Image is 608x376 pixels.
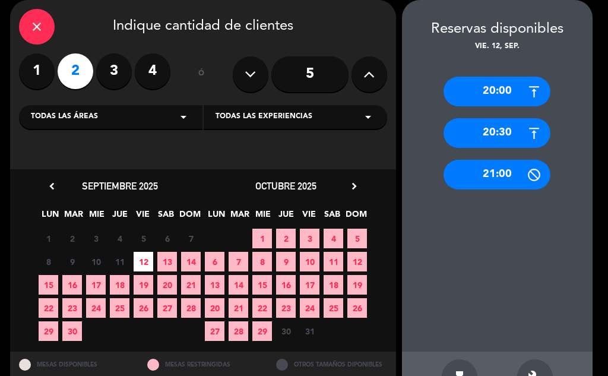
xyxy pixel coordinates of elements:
span: 17 [86,275,106,295]
span: SAB [322,207,342,227]
span: 23 [62,298,82,318]
span: 30 [276,321,296,341]
span: 4 [110,229,129,248]
span: LUN [40,207,60,227]
span: Todas las experiencias [216,111,312,123]
span: SAB [156,207,176,227]
i: arrow_drop_down [361,110,375,124]
span: 11 [110,252,129,271]
span: 12 [134,252,153,271]
span: 21 [229,298,248,318]
span: 10 [86,252,106,271]
span: 15 [39,275,58,295]
span: MIE [87,207,106,227]
span: 4 [324,229,343,248]
span: 2 [276,229,296,248]
span: 14 [181,252,201,271]
span: 8 [252,252,272,271]
span: MAR [64,207,83,227]
span: 13 [205,275,224,295]
span: septiembre 2025 [82,180,158,192]
i: close [30,20,44,34]
span: JUE [276,207,296,227]
span: 13 [157,252,177,271]
span: 27 [157,298,177,318]
div: Reservas disponibles [402,18,593,41]
span: 30 [62,321,82,341]
span: 24 [300,298,319,318]
span: 25 [110,298,129,318]
div: 21:00 [444,160,550,189]
span: DOM [179,207,199,227]
span: 1 [252,229,272,248]
span: 18 [324,275,343,295]
span: 5 [347,229,367,248]
span: 9 [276,252,296,271]
span: 19 [134,275,153,295]
span: octubre 2025 [255,180,316,192]
i: chevron_left [46,180,58,192]
div: ó [182,53,221,95]
span: 29 [39,321,58,341]
span: JUE [110,207,129,227]
span: 14 [229,275,248,295]
span: MAR [230,207,249,227]
label: 3 [96,53,132,89]
span: 11 [324,252,343,271]
span: VIE [133,207,153,227]
div: 20:30 [444,118,550,148]
span: 28 [181,298,201,318]
i: arrow_drop_down [176,110,191,124]
label: 1 [19,53,55,89]
label: 4 [135,53,170,89]
i: chevron_right [348,180,360,192]
span: MIE [253,207,273,227]
span: 9 [62,252,82,271]
div: Indique cantidad de clientes [19,9,387,45]
div: 20:00 [444,77,550,106]
span: 15 [252,275,272,295]
span: 16 [276,275,296,295]
span: VIE [299,207,319,227]
span: 5 [134,229,153,248]
span: DOM [346,207,365,227]
span: 22 [252,298,272,318]
span: 24 [86,298,106,318]
span: 28 [229,321,248,341]
span: 31 [300,321,319,341]
span: 6 [205,252,224,271]
span: 2 [62,229,82,248]
span: 1 [39,229,58,248]
span: 25 [324,298,343,318]
span: 17 [300,275,319,295]
span: 7 [229,252,248,271]
span: 12 [347,252,367,271]
span: 29 [252,321,272,341]
span: 19 [347,275,367,295]
div: vie. 12, sep. [402,41,593,53]
span: 20 [157,275,177,295]
span: 10 [300,252,319,271]
span: 20 [205,298,224,318]
label: 2 [58,53,93,89]
span: 23 [276,298,296,318]
span: 26 [134,298,153,318]
span: 6 [157,229,177,248]
span: 22 [39,298,58,318]
span: 26 [347,298,367,318]
span: Todas las áreas [31,111,98,123]
span: 3 [300,229,319,248]
span: 16 [62,275,82,295]
span: 7 [181,229,201,248]
span: 18 [110,275,129,295]
span: 8 [39,252,58,271]
span: 27 [205,321,224,341]
span: LUN [207,207,226,227]
span: 21 [181,275,201,295]
span: 3 [86,229,106,248]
